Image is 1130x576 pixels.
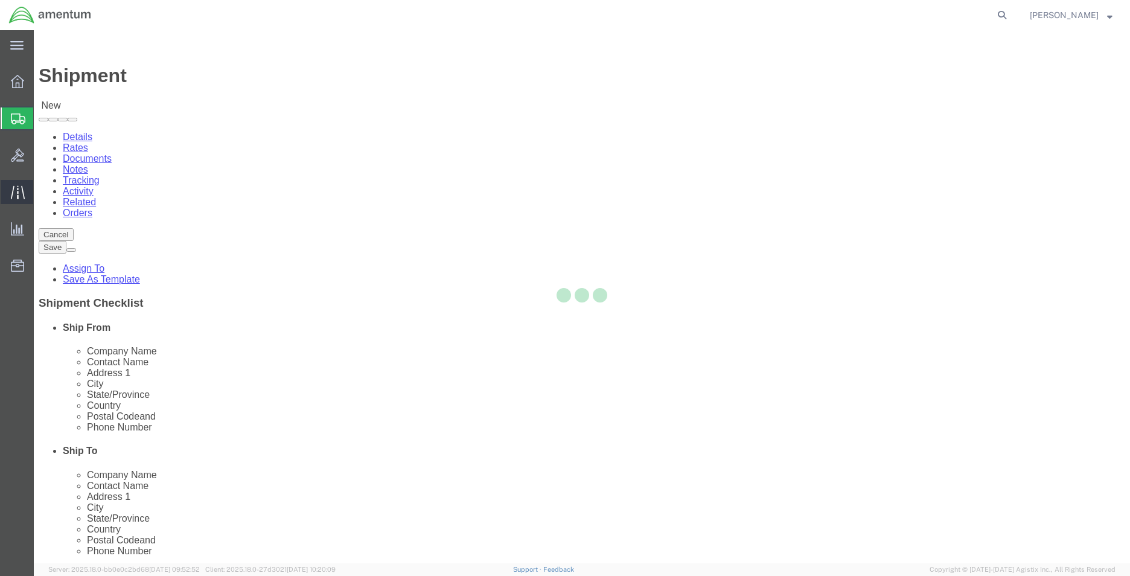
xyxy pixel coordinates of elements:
[1030,8,1099,22] span: Rigoberto Magallan
[513,566,543,573] a: Support
[48,566,200,573] span: Server: 2025.18.0-bb0e0c2bd68
[205,566,336,573] span: Client: 2025.18.0-27d3021
[1029,8,1113,22] button: [PERSON_NAME]
[543,566,574,573] a: Feedback
[930,565,1116,575] span: Copyright © [DATE]-[DATE] Agistix Inc., All Rights Reserved
[8,6,92,24] img: logo
[149,566,200,573] span: [DATE] 09:52:52
[287,566,336,573] span: [DATE] 10:20:09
